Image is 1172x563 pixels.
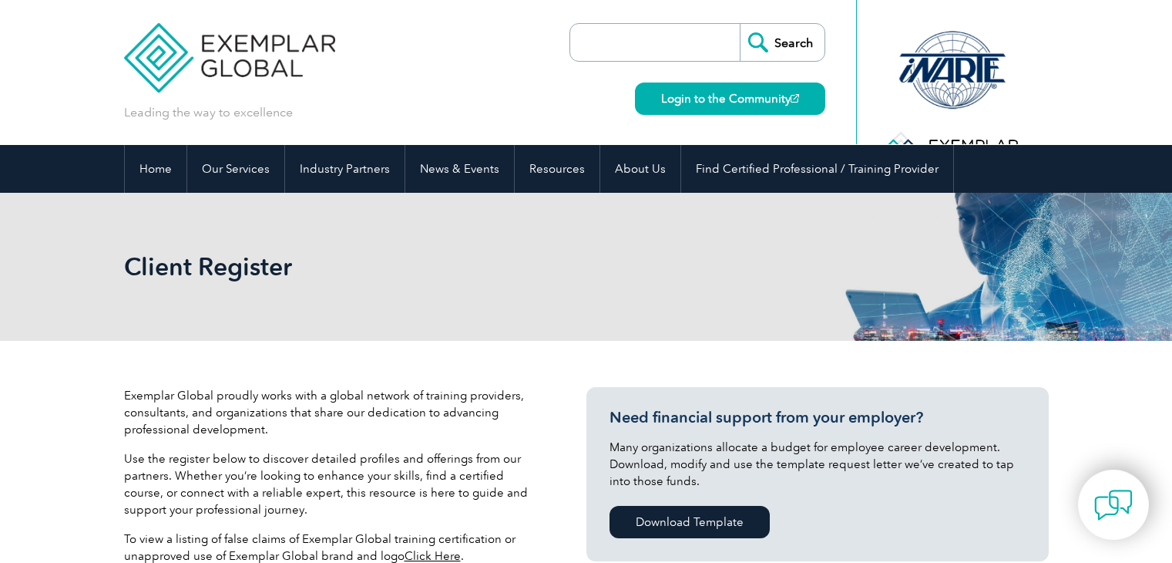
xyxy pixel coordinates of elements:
img: open_square.png [791,94,799,103]
p: Exemplar Global proudly works with a global network of training providers, consultants, and organ... [124,387,540,438]
a: Find Certified Professional / Training Provider [681,145,953,193]
a: About Us [600,145,680,193]
h3: Need financial support from your employer? [610,408,1026,427]
p: Many organizations allocate a budget for employee career development. Download, modify and use th... [610,439,1026,490]
h2: Client Register [124,255,771,279]
a: Resources [515,145,599,193]
a: News & Events [405,145,514,193]
a: Click Here [405,549,461,563]
a: Download Template [610,506,770,538]
p: Leading the way to excellence [124,104,293,121]
a: Home [125,145,186,193]
a: Our Services [187,145,284,193]
a: Industry Partners [285,145,405,193]
input: Search [740,24,824,61]
img: contact-chat.png [1094,486,1133,524]
a: Login to the Community [635,83,825,115]
p: Use the register below to discover detailed profiles and offerings from our partners. Whether you... [124,450,540,518]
